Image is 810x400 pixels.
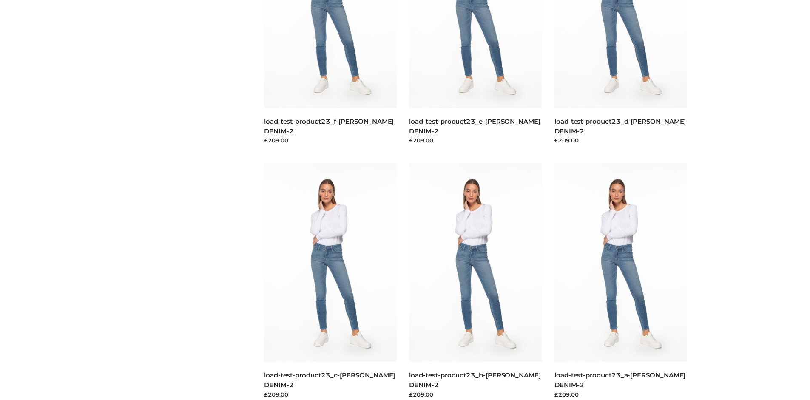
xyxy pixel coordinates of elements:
[264,117,394,135] a: load-test-product23_f-[PERSON_NAME] DENIM-2
[409,371,540,389] a: load-test-product23_b-[PERSON_NAME] DENIM-2
[554,136,687,145] div: £209.00
[554,390,687,399] div: £209.00
[554,117,686,135] a: load-test-product23_d-[PERSON_NAME] DENIM-2
[409,390,542,399] div: £209.00
[264,136,397,145] div: £209.00
[554,371,685,389] a: load-test-product23_a-[PERSON_NAME] DENIM-2
[264,390,397,399] div: £209.00
[264,371,395,389] a: load-test-product23_c-[PERSON_NAME] DENIM-2
[409,136,542,145] div: £209.00
[409,117,540,135] a: load-test-product23_e-[PERSON_NAME] DENIM-2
